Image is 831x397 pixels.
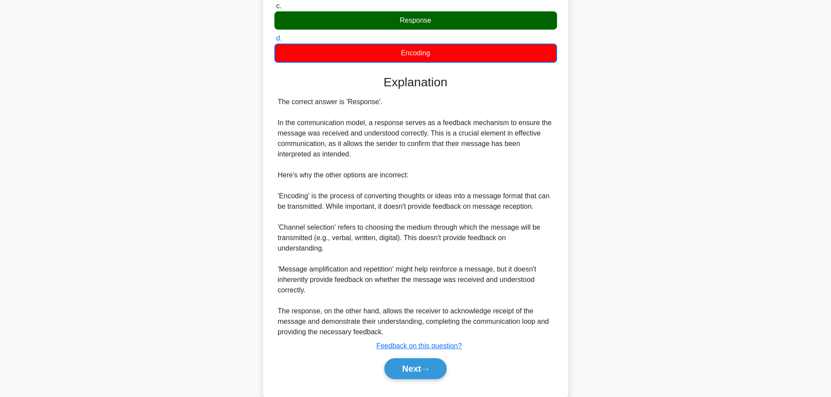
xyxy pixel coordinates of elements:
[280,75,552,90] h3: Explanation
[384,358,447,379] button: Next
[274,11,557,30] div: Response
[278,97,554,337] div: The correct answer is 'Response'. In the communication model, a response serves as a feedback mec...
[276,34,282,42] span: d.
[274,44,557,63] div: Encoding
[276,2,281,10] span: c.
[376,342,462,349] a: Feedback on this question?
